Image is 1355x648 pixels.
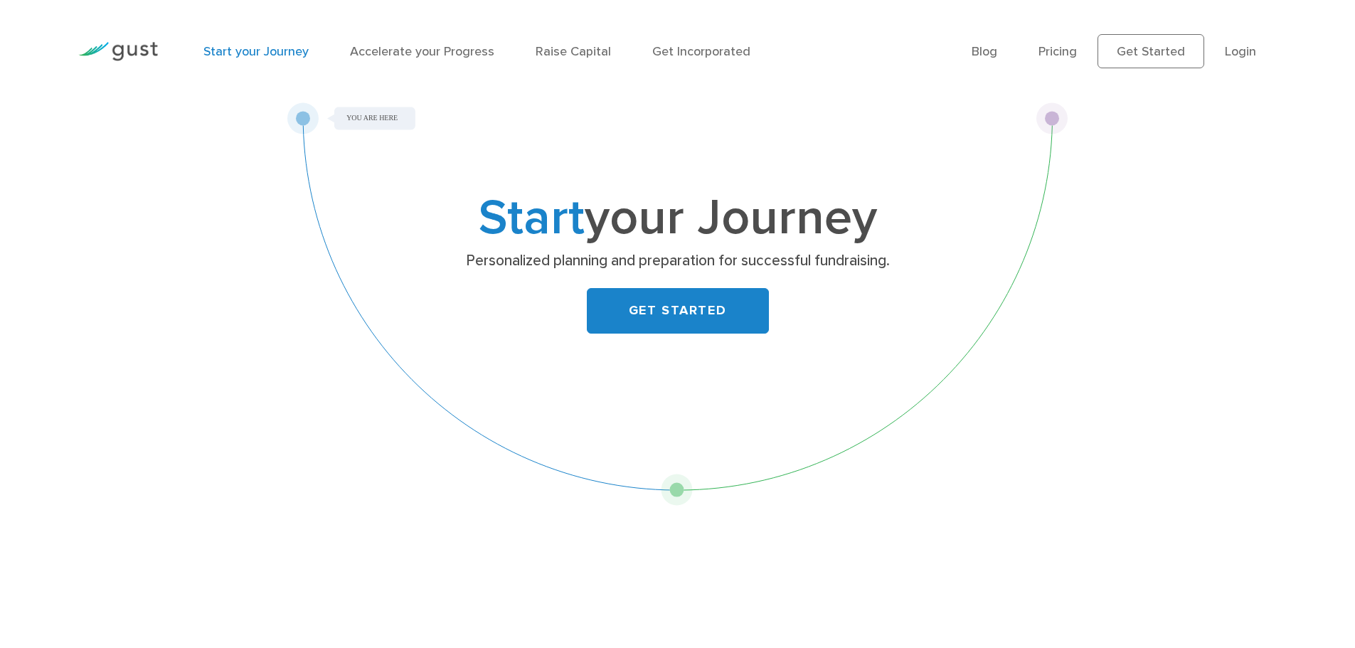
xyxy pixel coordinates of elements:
a: Login [1225,44,1256,59]
h1: your Journey [397,196,959,241]
a: Get Incorporated [652,44,750,59]
a: Blog [972,44,997,59]
a: Pricing [1038,44,1077,59]
a: Raise Capital [536,44,611,59]
span: Start [479,188,585,248]
p: Personalized planning and preparation for successful fundraising. [402,251,953,271]
a: GET STARTED [587,288,769,334]
a: Accelerate your Progress [350,44,494,59]
a: Start your Journey [203,44,309,59]
a: Get Started [1098,34,1204,68]
img: Gust Logo [78,42,158,61]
